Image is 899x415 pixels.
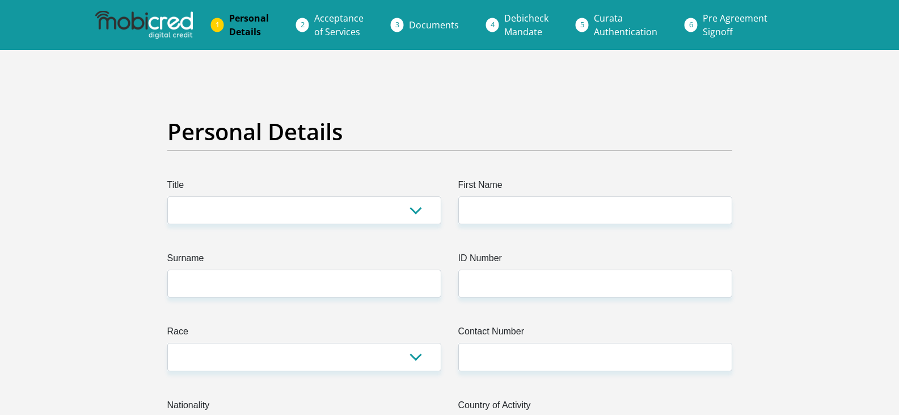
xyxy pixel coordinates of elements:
[400,14,468,36] a: Documents
[703,12,767,38] span: Pre Agreement Signoff
[409,19,459,31] span: Documents
[458,178,732,196] label: First Name
[585,7,666,43] a: CurataAuthentication
[229,12,269,38] span: Personal Details
[504,12,548,38] span: Debicheck Mandate
[458,251,732,270] label: ID Number
[458,325,732,343] label: Contact Number
[495,7,558,43] a: DebicheckMandate
[95,11,193,39] img: mobicred logo
[167,325,441,343] label: Race
[314,12,364,38] span: Acceptance of Services
[220,7,278,43] a: PersonalDetails
[167,251,441,270] label: Surname
[305,7,373,43] a: Acceptanceof Services
[458,343,732,371] input: Contact Number
[694,7,776,43] a: Pre AgreementSignoff
[167,178,441,196] label: Title
[167,118,732,145] h2: Personal Details
[594,12,657,38] span: Curata Authentication
[458,270,732,297] input: ID Number
[458,196,732,224] input: First Name
[167,270,441,297] input: Surname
